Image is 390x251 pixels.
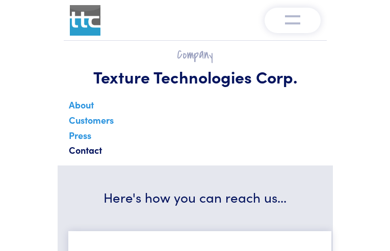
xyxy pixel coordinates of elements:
[67,96,96,119] a: About
[70,47,321,63] h2: Company
[67,142,104,164] a: Contact
[265,8,321,33] button: Toggle navigation
[67,127,93,149] a: Press
[70,67,321,87] h1: Texture Technologies Corp.
[67,111,116,134] a: Customers
[285,13,300,25] img: menu-v1.0.png
[70,5,100,36] img: ttc_logo_1x1_v1.0.png
[70,188,321,206] h3: Here's how you can reach us...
